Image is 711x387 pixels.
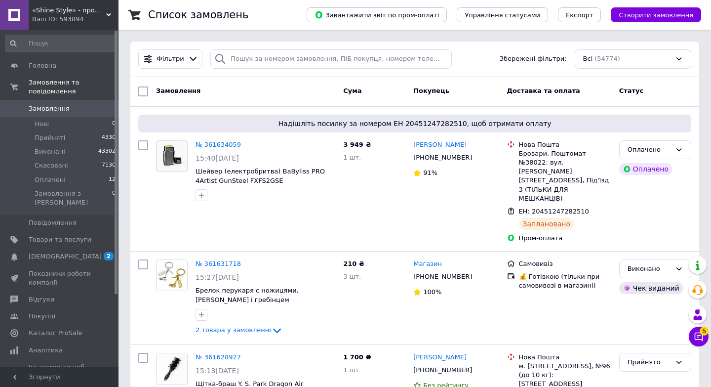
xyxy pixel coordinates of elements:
[594,55,620,62] span: (54774)
[156,353,188,385] a: Фото товару
[619,11,693,19] span: Створити замовлення
[413,154,472,161] span: [PHONE_NUMBER]
[196,273,239,281] span: 15:27[DATE]
[5,35,117,52] input: Пошук
[29,61,56,70] span: Головна
[315,10,439,19] span: Завантажити звіт по пром-оплаті
[519,272,611,290] div: 💰 Готівкою (тільки при самовивозі в магазині)
[29,218,77,227] span: Повідомлення
[196,353,241,361] a: № 361628927
[196,287,299,303] a: Брелок перукаря c ножицями, [PERSON_NAME] і гребінцем
[29,252,102,261] span: [DEMOGRAPHIC_DATA]
[413,140,467,150] a: [PERSON_NAME]
[156,140,188,172] a: Фото товару
[519,218,575,230] div: Заплановано
[102,161,116,170] span: 7130
[112,120,116,129] span: 0
[583,54,593,64] span: Всі
[507,87,580,94] span: Доставка та оплата
[29,329,82,338] span: Каталог ProSale
[343,154,361,161] span: 1 шт.
[413,259,442,269] a: Магазин
[104,252,114,260] span: 2
[29,346,63,355] span: Аналітика
[196,141,241,148] a: № 361634059
[35,133,65,142] span: Прийняті
[519,259,611,268] div: Самовивіз
[157,353,187,384] img: Фото товару
[519,234,611,243] div: Пром-оплата
[156,87,200,94] span: Замовлення
[500,54,567,64] span: Збережені фільтри:
[423,169,437,176] span: 91%
[465,11,540,19] span: Управління статусами
[413,353,467,362] a: [PERSON_NAME]
[519,140,611,149] div: Нова Пошта
[196,367,239,375] span: 15:13[DATE]
[689,327,709,346] button: Чат з покупцем5
[558,7,601,22] button: Експорт
[196,154,239,162] span: 15:40[DATE]
[628,264,671,274] div: Виконано
[519,149,611,203] div: Бровари, Поштомат №38022: вул. [PERSON_NAME][STREET_ADDRESS], Під'їзд 3 (ТІЛЬКИ ДЛЯ МЕШКАНЦІВ)
[628,357,671,368] div: Прийнято
[157,260,187,291] img: Фото товару
[519,208,589,215] span: ЕН: 20451247282510
[343,141,371,148] span: 3 949 ₴
[156,259,188,291] a: Фото товару
[700,327,709,336] span: 5
[307,7,447,22] button: Завантажити звіт по пром-оплаті
[109,175,116,184] span: 12
[343,87,361,94] span: Cума
[98,147,116,156] span: 43302
[29,235,91,244] span: Товари та послуги
[148,9,248,21] h1: Список замовлень
[196,260,241,267] a: № 361631718
[35,147,65,156] span: Виконані
[102,133,116,142] span: 4330
[35,175,66,184] span: Оплачені
[457,7,548,22] button: Управління статусами
[29,312,55,321] span: Покупці
[142,119,687,129] span: Надішліть посилку за номером ЕН 20451247282510, щоб отримати оплату
[628,145,671,155] div: Оплачено
[413,366,472,374] span: [PHONE_NUMBER]
[29,78,118,96] span: Замовлення та повідомлення
[619,282,683,294] div: Чек виданий
[413,87,449,94] span: Покупець
[157,54,184,64] span: Фільтри
[29,363,91,381] span: Інструменти веб-майстра та SEO
[196,326,271,334] span: 2 товара у замовленні
[210,49,452,69] input: Пошук за номером замовлення, ПІБ покупця, номером телефону, Email, номером накладної
[519,353,611,362] div: Нова Пошта
[343,273,361,280] span: 3 шт.
[29,295,54,304] span: Відгуки
[29,269,91,287] span: Показники роботи компанії
[566,11,593,19] span: Експорт
[157,141,187,172] img: Фото товару
[35,189,112,207] span: Замовлення з [PERSON_NAME]
[196,326,283,334] a: 2 товара у замовленні
[32,15,118,24] div: Ваш ID: 593894
[35,161,68,170] span: Скасовані
[196,168,325,184] a: Шейвер (електробритва) BaByliss PRO 4Artist GunSteel FXFS2GSE
[413,273,472,280] span: [PHONE_NUMBER]
[343,260,364,267] span: 210 ₴
[601,11,701,18] a: Створити замовлення
[343,366,361,374] span: 1 шт.
[29,104,70,113] span: Замовлення
[32,6,106,15] span: «Shine Style» - професійні перукарські інструменти
[611,7,701,22] button: Створити замовлення
[619,87,644,94] span: Статус
[35,120,49,129] span: Нові
[619,163,672,175] div: Оплачено
[112,189,116,207] span: 0
[343,353,371,361] span: 1 700 ₴
[423,288,441,296] span: 100%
